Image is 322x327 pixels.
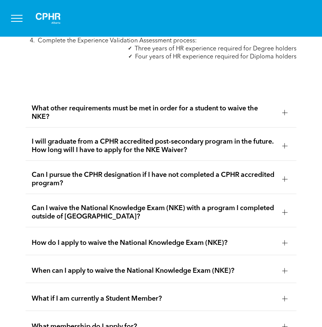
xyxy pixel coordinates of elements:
span: Complete the Experience Validation Assessment process: [38,38,197,44]
span: Four years of HR experience required for Diploma holders [135,54,296,60]
span: When can I apply to waive the National Knowledge Exam (NKE)? [32,267,276,275]
span: Can I waive the National Knowledge Exam (NKE) with a program I completed outside of [GEOGRAPHIC_D... [32,204,276,221]
span: What if I am currently a Student Member? [32,295,276,303]
span: Waive the National Knowledge Exam by applying for an NKE Waiver. Find the NKE Waiver forms here. [38,23,287,37]
span: How do I apply to waive the National Knowledge Exam (NKE)? [32,239,276,247]
span: I will graduate from a CPHR accredited post-secondary program in the future. How long will I have... [32,138,276,154]
span: Can I pursue the CPHR designation if I have not completed a CPHR accredited program? [32,171,276,188]
span: What other requirements must be met in order for a student to waive the NKE? [32,104,276,121]
span: Three years of HR experience required for Degree holders [135,46,296,52]
img: A white background with a few lines on it [29,6,67,31]
button: menu [7,8,27,28]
